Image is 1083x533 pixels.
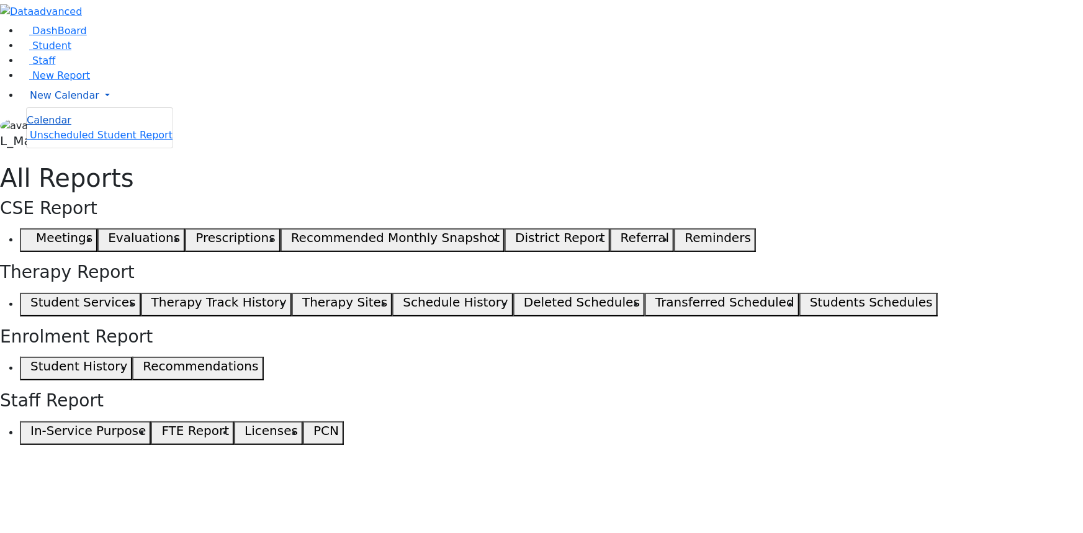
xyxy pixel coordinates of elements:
[685,230,751,245] h5: Reminders
[30,295,135,310] h5: Student Services
[403,295,508,310] h5: Schedule History
[141,293,292,316] button: Therapy Track History
[151,295,287,310] h5: Therapy Track History
[151,421,234,445] button: FTE Report
[30,89,99,101] span: New Calendar
[143,359,258,374] h5: Recommendations
[32,55,55,66] span: Staff
[27,129,173,141] a: Unscheduled Student Report
[161,423,229,438] h5: FTE Report
[524,295,640,310] h5: Deleted Schedules
[97,228,185,252] button: Evaluations
[655,295,794,310] h5: Transferred Scheduled
[30,423,146,438] h5: In-Service Purpose
[32,69,90,81] span: New Report
[30,359,127,374] h5: Student History
[515,230,605,245] h5: District Report
[20,83,1083,108] a: New Calendar
[505,228,610,252] button: District Report
[281,228,505,252] button: Recommended Monthly Snapshot
[20,228,97,252] button: Meetings
[392,293,513,316] button: Schedule History
[26,107,173,148] ul: New Calendar
[32,40,71,52] span: Student
[234,421,303,445] button: Licenses
[303,421,344,445] button: PCN
[799,293,938,316] button: Students Schedules
[27,113,71,128] a: Calendar
[27,114,71,126] span: Calendar
[132,357,263,380] button: Recommendations
[610,228,675,252] button: Referral
[313,423,339,438] h5: PCN
[513,293,645,316] button: Deleted Schedules
[20,421,151,445] button: In-Service Purpose
[291,230,500,245] h5: Recommended Monthly Snapshot
[30,129,173,141] span: Unscheduled Student Report
[621,230,670,245] h5: Referral
[195,230,275,245] h5: Prescriptions
[20,293,141,316] button: Student Services
[32,25,87,37] span: DashBoard
[20,69,90,81] a: New Report
[185,228,280,252] button: Prescriptions
[645,293,799,316] button: Transferred Scheduled
[20,40,71,52] a: Student
[20,357,132,380] button: Student History
[36,230,92,245] h5: Meetings
[108,230,180,245] h5: Evaluations
[674,228,756,252] button: Reminders
[20,55,55,66] a: Staff
[245,423,298,438] h5: Licenses
[302,295,387,310] h5: Therapy Sites
[292,293,392,316] button: Therapy Sites
[810,295,933,310] h5: Students Schedules
[20,25,87,37] a: DashBoard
